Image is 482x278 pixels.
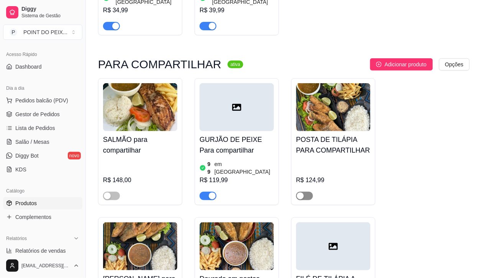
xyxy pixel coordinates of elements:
[10,28,17,36] span: P
[296,134,371,156] h4: POSTA DE TILÁPIA PARA COMPARTILHAR
[439,58,470,71] button: Opções
[376,62,382,67] span: plus-circle
[3,257,82,275] button: [EMAIL_ADDRESS][DOMAIN_NAME]
[15,152,39,160] span: Diggy Bot
[103,176,177,185] div: R$ 148,00
[296,83,371,131] img: product-image
[385,60,427,69] span: Adicionar produto
[15,138,49,146] span: Salão / Mesas
[15,97,68,104] span: Pedidos balcão (PDV)
[15,124,55,132] span: Lista de Pedidos
[3,94,82,107] button: Pedidos balcão (PDV)
[3,150,82,162] a: Diggy Botnovo
[200,6,274,15] div: R$ 39,99
[3,25,82,40] button: Select a team
[3,3,82,21] a: DiggySistema de Gestão
[3,108,82,120] a: Gestor de Pedidos
[3,245,82,257] a: Relatórios de vendas
[3,163,82,176] a: KDS
[296,176,371,185] div: R$ 124,99
[208,160,213,176] article: 99
[103,83,177,131] img: product-image
[98,60,221,69] h3: PARA COMPARTILHAR
[21,6,79,13] span: Diggy
[15,63,42,71] span: Dashboard
[21,13,79,19] span: Sistema de Gestão
[200,176,274,185] div: R$ 119,99
[228,61,243,68] sup: ativa
[215,160,274,176] article: em [GEOGRAPHIC_DATA]
[200,222,274,270] img: product-image
[15,166,26,173] span: KDS
[15,199,37,207] span: Produtos
[103,222,177,270] img: product-image
[3,82,82,94] div: Dia a dia
[6,235,27,242] span: Relatórios
[23,28,67,36] div: POINT DO PEIX ...
[3,48,82,61] div: Acesso Rápido
[3,61,82,73] a: Dashboard
[15,213,51,221] span: Complementos
[103,134,177,156] h4: SALMÃO para compartilhar
[200,134,274,156] h4: GURJÃO DE PEIXE Para compartilhar
[370,58,433,71] button: Adicionar produto
[445,60,464,69] span: Opções
[3,185,82,197] div: Catálogo
[3,211,82,223] a: Complementos
[15,247,66,255] span: Relatórios de vendas
[3,122,82,134] a: Lista de Pedidos
[103,6,177,15] div: R$ 34,99
[3,197,82,209] a: Produtos
[21,263,70,269] span: [EMAIL_ADDRESS][DOMAIN_NAME]
[3,136,82,148] a: Salão / Mesas
[15,110,60,118] span: Gestor de Pedidos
